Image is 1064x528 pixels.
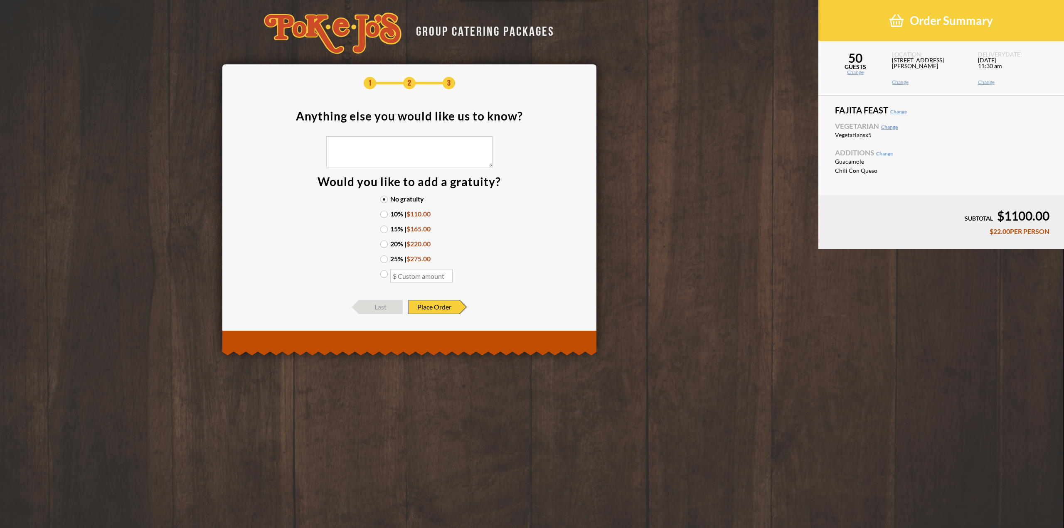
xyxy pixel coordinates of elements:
a: Change [876,150,893,157]
span: [STREET_ADDRESS][PERSON_NAME] [892,57,968,80]
input: $ Custom amount [390,270,453,282]
label: 15% | [380,226,438,232]
span: $275.00 [406,255,431,263]
label: 10% | [380,211,438,217]
a: Change [890,108,907,115]
img: shopping-basket-3cad201a.png [889,13,904,28]
span: 50 [818,52,892,64]
span: Fajita Feast [835,106,1047,114]
div: $1100.00 [833,209,1049,222]
span: Last [359,300,403,314]
div: Would you like to add a gratuity? [318,176,501,187]
a: Change [881,124,898,130]
span: Chili Con Queso [835,168,908,174]
span: Guacamole [835,159,908,165]
span: $165.00 [406,225,431,233]
label: 20% | [380,241,438,247]
span: DELIVERY DATE: [978,52,1054,57]
div: $22.00 PER PERSON [833,228,1049,235]
a: Change [818,70,892,75]
span: $220.00 [406,240,431,248]
span: Vegetarian [835,123,1047,130]
span: Order Summary [910,13,993,28]
span: Place Order [409,300,460,314]
a: Change [978,80,1054,85]
span: $110.00 [406,210,431,218]
span: SUBTOTAL [965,215,993,222]
span: Additions [835,149,1047,156]
div: GROUP CATERING PACKAGES [410,22,554,38]
span: LOCATION: [892,52,968,57]
span: [DATE] 11:30 am [978,57,1054,80]
span: 3 [443,77,455,89]
span: GUESTS [818,64,892,70]
a: Change [892,80,968,85]
span: 2 [403,77,416,89]
label: No gratuity [380,196,438,202]
span: Vegetarians x5 [835,132,908,138]
label: 25% | [380,255,438,262]
div: Anything else you would like us to know? [296,110,523,122]
span: 1 [364,77,376,89]
img: logo-34603ddf.svg [264,12,401,54]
